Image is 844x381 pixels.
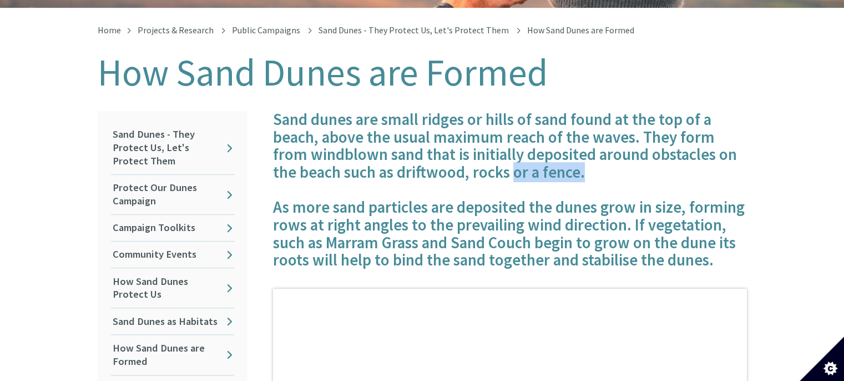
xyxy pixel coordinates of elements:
a: Campaign Toolkits [111,215,234,241]
h1: How Sand Dunes are Formed [98,52,747,93]
a: Public Campaigns [232,24,300,36]
span: How Sand Dunes are Formed [527,24,634,36]
a: Protect Our Dunes Campaign [111,175,234,214]
a: How Sand Dunes Protect Us [111,268,234,308]
a: Community Events [111,242,234,268]
a: How Sand Dunes are Formed [111,335,234,374]
button: Set cookie preferences [800,337,844,381]
a: Sand Dunes as Habitats [111,308,234,334]
a: Projects & Research [138,24,214,36]
a: Sand Dunes - They Protect Us, Let's Protect Them [111,122,234,174]
h4: Sand dunes are small ridges or hills of sand found at the top of a beach, above the usual maximum... [273,111,747,269]
a: Sand Dunes - They Protect Us, Let's Protect Them [319,24,509,36]
a: Home [98,24,121,36]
